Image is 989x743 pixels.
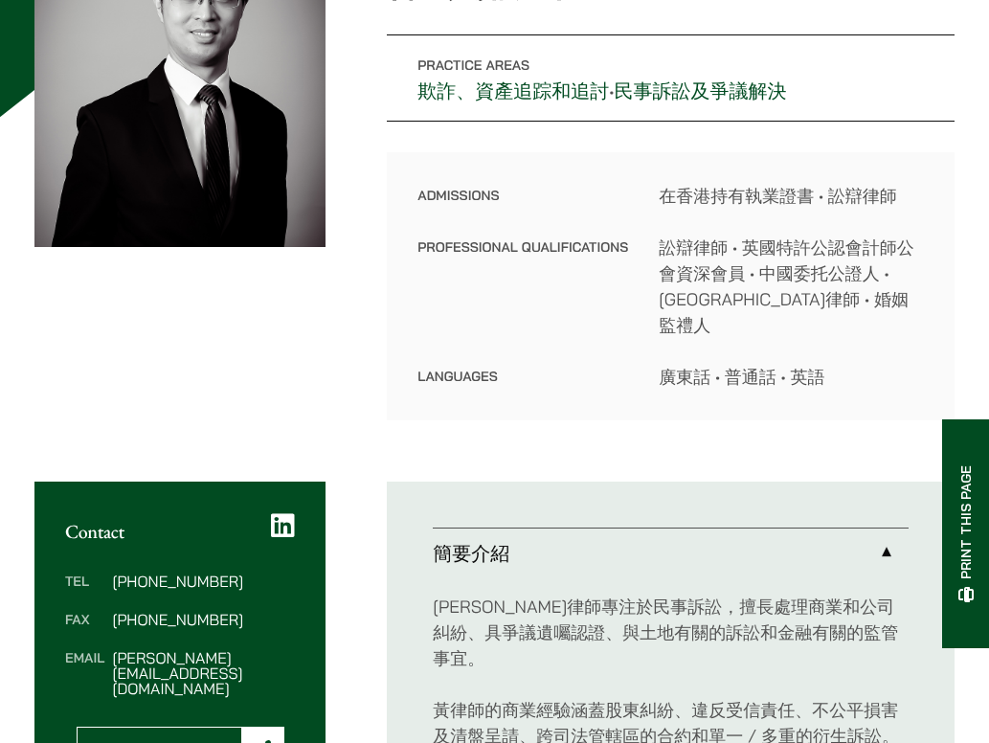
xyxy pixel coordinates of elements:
[417,235,628,364] dt: Professional Qualifications
[417,79,609,103] a: 欺詐、資產追踪和追討
[112,574,295,589] dd: [PHONE_NUMBER]
[433,529,909,578] a: 簡要介紹
[387,34,955,122] p: •
[65,612,104,650] dt: Fax
[271,512,295,539] a: LinkedIn
[659,364,924,390] dd: 廣東話 • 普通話 • 英語
[615,79,787,103] a: 民事訴訟及爭議解決
[65,650,104,696] dt: Email
[112,650,295,696] dd: [PERSON_NAME][EMAIL_ADDRESS][DOMAIN_NAME]
[417,364,628,390] dt: Languages
[65,574,104,612] dt: Tel
[433,594,909,671] p: [PERSON_NAME]律師專注於民事訴訟，擅長處理商業和公司糾紛、具爭議遺囑認證、與土地有關的訴訟和金融有關的監管事宜。
[417,183,628,235] dt: Admissions
[659,235,924,338] dd: 訟辯律師 • 英國特許公認會計師公會資深會員 • 中國委托公證人 • [GEOGRAPHIC_DATA]律師 • 婚姻監禮人
[65,520,295,543] h2: Contact
[417,56,529,74] span: Practice Areas
[659,183,924,209] dd: 在香港持有執業證書 • 訟辯律師
[112,612,295,627] dd: [PHONE_NUMBER]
